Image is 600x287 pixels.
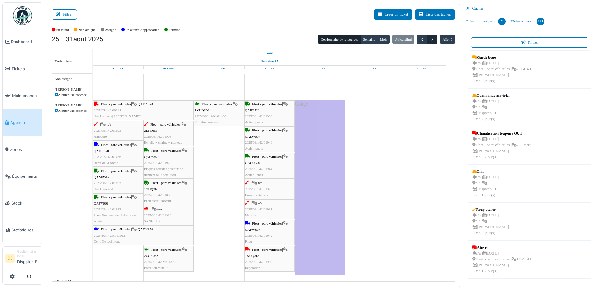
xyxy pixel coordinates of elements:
[144,135,172,138] span: 2025/09/142/01908
[252,128,282,132] span: Fleet - parc véhicules
[245,228,261,231] span: QAPW984
[101,102,131,106] span: Fleet - parc véhicules
[12,66,40,72] span: Tickets
[195,101,243,125] div: |
[101,143,131,146] span: Fleet - parc véhicules
[144,167,183,176] span: Plaques noir des poteaux ne tiennent plus côté droit
[94,101,193,119] div: |
[498,18,506,25] div: 7
[94,194,142,224] div: |
[245,114,272,118] span: 2025/09/142/01939
[245,120,263,124] span: Action pneus
[94,142,142,166] div: |
[472,245,533,250] div: Aire co
[472,98,510,122] div: n/a | [DATE] n/a | Dispatch Et Il y a 2 jour(s)
[245,266,260,270] span: Réparation
[150,122,180,126] span: Fleet - parc véhicules
[17,249,40,267] li: Dispatch Et
[94,168,142,192] div: |
[245,135,261,138] span: QALW907
[151,181,181,185] span: Fleet - parc véhicules
[245,200,294,218] div: |
[245,260,272,264] span: 2025/08/142/01902
[144,199,171,203] span: Pneu essieu moteur
[417,35,427,44] button: Précédent
[112,66,125,73] a: 25 août 2025
[17,249,40,259] div: Gestionnaire local
[12,200,40,206] span: Stock
[144,206,193,224] div: |
[195,108,209,112] span: 1XUQ366
[12,227,40,233] span: Statistiques
[3,28,42,55] a: Dashboard
[3,109,42,136] a: Agenda
[414,66,428,73] a: 31 août 2025
[10,120,40,126] span: Agenda
[377,35,390,44] button: Mois
[94,187,113,191] span: check général
[245,234,272,237] span: 2025/09/142/01942
[144,213,172,217] span: 2025/09/142/01923
[13,6,32,25] img: Badge_color-CXgf-gQk.svg
[101,169,131,173] span: Fleet - parc véhicules
[144,187,159,191] span: 1XUQ366
[144,266,168,270] span: Entretien moteur
[295,101,308,106] span: Congé
[245,207,272,211] span: 2025/09/142/01931
[144,141,182,144] span: Echelle + chaine + marteau
[472,136,532,160] div: n/a | [DATE] Fleet - parc véhicules | 2CLY285 [PERSON_NAME] Il y a 56 jour(s)
[94,135,107,138] span: Ampoule
[472,250,533,275] div: n/a | [DATE] Fleet - parc véhicules | 1DYU411 [PERSON_NAME] Il y a 15 jour(s)
[55,278,89,283] div: Dispatch Et
[471,243,535,276] a: Aire co n/a |[DATE] Fleet - parc véhicules |1DYU411 [PERSON_NAME]Il y a 15 jour(s)
[471,37,589,48] button: Filtrer
[245,161,260,165] span: QACU500
[245,247,294,271] div: |
[138,227,153,231] span: QADN370
[10,146,40,152] span: Zones
[260,57,280,65] a: Semaine 35
[11,39,40,45] span: Dashboard
[212,66,226,73] a: 27 août 2025
[245,240,252,243] span: Pneu
[263,66,276,73] a: 28 août 2025
[144,129,158,132] span: 2EFG659
[94,155,121,159] span: 2025/07/142/01466
[508,13,547,30] a: Tâches en retard
[3,55,42,82] a: Tickets
[471,167,501,200] a: Cmr n/a |[DATE] n/a | Dispatch EtIl y a 1 jour(s)
[169,27,180,32] label: Terminé
[245,101,294,125] div: |
[138,102,153,106] span: QADN370
[55,108,89,113] div: Ajouter une absence
[252,248,282,251] span: Fleet - parc véhicules
[55,76,89,82] div: Non-assigné
[463,13,508,30] a: Tickets non-assignés
[245,180,294,198] div: |
[105,27,116,32] label: Assigné
[245,146,263,150] span: Action pneus
[471,129,534,162] a: Climatisation toujours OUT n/a |[DATE] Fleet - parc véhicules |2CLY285 [PERSON_NAME]Il y a 56 jou...
[471,53,534,86] a: Garde boue n/a |[DATE] Fleet - parc véhicules |2CGC401 [PERSON_NAME]Il y a 3 jour(s)
[3,82,42,109] a: Maintenance
[12,93,40,99] span: Maintenance
[144,260,176,264] span: 2025/08/142/M/01398
[94,108,121,112] span: 2025/02/142/00344
[537,18,544,25] div: 184
[258,181,262,185] span: n/a
[392,35,414,44] button: Aujourd'hui
[258,201,262,205] span: n/a
[55,59,72,63] span: Techniciens
[12,173,40,179] span: Équipements
[52,9,77,20] button: Filtrer
[472,169,499,174] div: Cmr
[94,226,193,245] div: |
[151,248,181,251] span: Fleet - parc véhicules
[94,181,121,185] span: 2025/08/142/01892
[245,108,260,112] span: QAPG531
[463,4,596,13] div: Cacher
[472,93,510,98] div: Commande matériel
[318,35,361,44] button: Gestionnaire de ressources
[415,9,455,20] button: Liste des tâches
